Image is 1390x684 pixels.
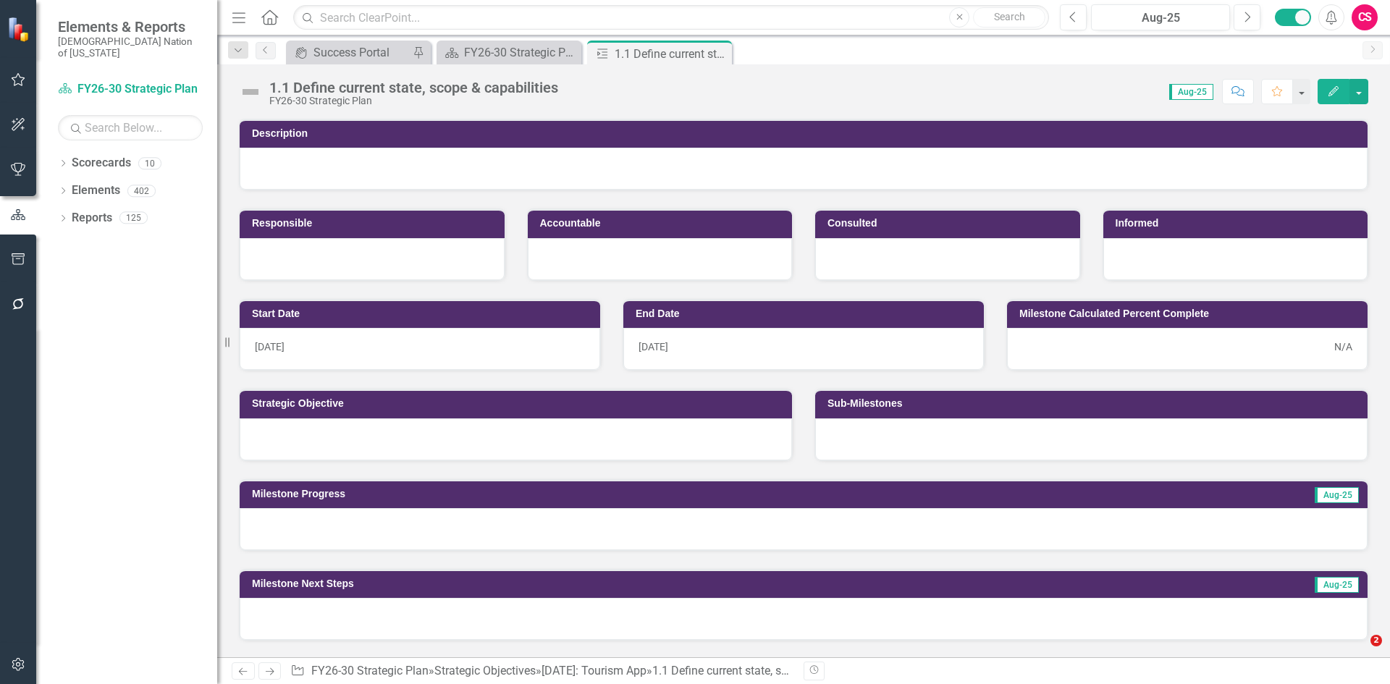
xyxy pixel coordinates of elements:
div: Aug-25 [1096,9,1225,27]
div: 1.1 Define current state, scope & capabilities [269,80,558,96]
div: 10 [138,157,161,169]
div: 1.1 Define current state, scope & capabilities [652,664,877,677]
a: Strategic Objectives [434,664,536,677]
a: Success Portal [290,43,409,62]
div: Success Portal [313,43,409,62]
h3: Strategic Objective [252,398,785,409]
a: Scorecards [72,155,131,172]
h3: Start Date [252,308,593,319]
img: Not Defined [239,80,262,104]
span: Aug-25 [1315,487,1359,503]
span: Search [994,11,1025,22]
h3: Sub-Milestones [827,398,1360,409]
h3: Milestone Calculated Percent Complete [1019,308,1360,319]
div: 125 [119,212,148,224]
button: CS [1352,4,1378,30]
a: FY26-30 Strategic Plan [58,81,203,98]
a: FY26-30 Strategic Plan [440,43,578,62]
h3: Informed [1116,218,1361,229]
a: FY26-30 Strategic Plan [311,664,429,677]
span: Aug-25 [1169,84,1213,100]
h3: Responsible [252,218,497,229]
h3: Accountable [540,218,785,229]
input: Search ClearPoint... [293,5,1049,30]
div: FY26-30 Strategic Plan [269,96,558,106]
a: [DATE]: Tourism App [542,664,646,677]
button: Search [973,7,1045,28]
span: Aug-25 [1315,577,1359,593]
div: FY26-30 Strategic Plan [464,43,578,62]
small: [DEMOGRAPHIC_DATA] Nation of [US_STATE] [58,35,203,59]
iframe: Intercom live chat [1341,635,1376,670]
input: Search Below... [58,115,203,140]
img: ClearPoint Strategy [7,17,33,42]
div: 1.1 Define current state, scope & capabilities [615,45,728,63]
h3: Consulted [827,218,1073,229]
span: Elements & Reports [58,18,203,35]
div: » » » [290,663,793,680]
a: Reports [72,210,112,227]
h3: Description [252,128,1360,139]
h3: End Date [636,308,977,319]
span: [DATE] [639,341,668,352]
h3: Milestone Next Steps [252,578,1018,589]
button: Aug-25 [1091,4,1230,30]
a: Elements [72,182,120,199]
span: [DATE] [255,341,285,352]
span: 2 [1370,635,1382,646]
div: N/A [1022,339,1352,354]
h3: Milestone Progress [252,489,997,499]
div: 402 [127,185,156,197]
